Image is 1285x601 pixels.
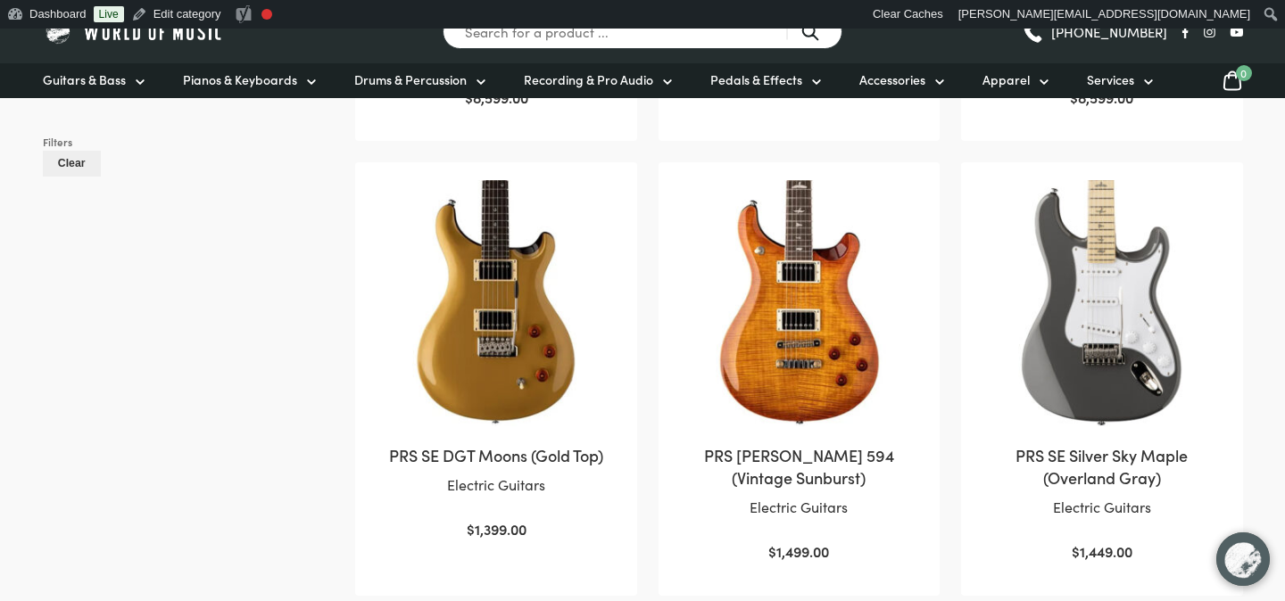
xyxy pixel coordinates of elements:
h2: PRS SE DGT Moons (Gold Top) [373,444,618,466]
span: Recording & Pro Audio [524,70,653,89]
span: Apparel [982,70,1030,89]
img: World of Music [43,18,226,45]
div: Needs improvement [261,9,272,20]
button: Clear [43,151,101,177]
span: $ [768,541,776,561]
span: $ [467,519,475,539]
p: Electric Guitars [979,496,1224,519]
span: Pianos & Keyboards [183,70,297,89]
bdi: 1,499.00 [768,541,829,561]
bdi: 8,599.00 [1070,87,1133,107]
a: Live [94,6,124,22]
p: Electric Guitars [373,473,618,497]
input: Search for a product ... [443,14,842,49]
a: [PHONE_NUMBER] [1022,19,1167,45]
span: Drums & Percussion [354,70,467,89]
img: Paul Reed Smith SE DGT Gold Top Electric Guitar Front [373,180,618,425]
span: [PHONE_NUMBER] [1051,25,1167,38]
span: 0 [1236,65,1252,81]
span: $ [1070,87,1078,107]
img: Paul Reed Smith SE McCarty 594 Vintage Sunburst Electric Guitar Front [676,180,922,425]
div: Filters [43,134,303,151]
span: Pedals & Effects [710,70,802,89]
a: PRS SE Silver Sky Maple (Overland Gray)Electric Guitars $1,449.00 [979,180,1224,563]
a: PRS SE DGT Moons (Gold Top)Electric Guitars $1,399.00 [373,180,618,540]
img: Paul Reed Smith SE Silver Sky Maple Overland Gray Electric Guitar Front [979,180,1224,425]
p: Electric Guitars [676,496,922,519]
span: $ [1072,541,1080,561]
h2: PRS SE Silver Sky Maple (Overland Gray) [979,444,1224,489]
a: PRS [PERSON_NAME] 594 (Vintage Sunburst)Electric Guitars $1,499.00 [676,180,922,563]
iframe: Chat with our support team [1205,521,1285,601]
bdi: 1,399.00 [467,519,526,539]
span: Services [1087,70,1134,89]
span: Guitars & Bass [43,70,126,89]
bdi: 1,449.00 [1072,541,1132,561]
span: Accessories [859,70,925,89]
bdi: 8,599.00 [465,87,528,107]
span: $ [465,87,473,107]
h2: PRS [PERSON_NAME] 594 (Vintage Sunburst) [676,444,922,489]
